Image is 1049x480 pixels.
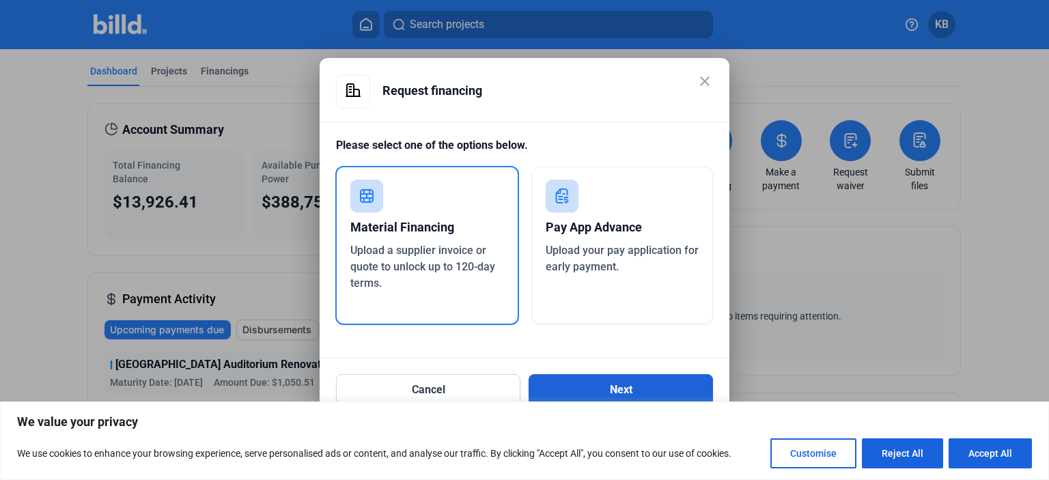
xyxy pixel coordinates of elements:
[17,414,1032,430] p: We value your privacy
[546,212,699,242] div: Pay App Advance
[546,244,699,273] span: Upload your pay application for early payment.
[336,374,520,406] button: Cancel
[382,74,713,107] div: Request financing
[336,137,713,167] div: Please select one of the options below.
[529,374,713,406] button: Next
[949,438,1032,468] button: Accept All
[350,212,504,242] div: Material Financing
[350,244,495,290] span: Upload a supplier invoice or quote to unlock up to 120-day terms.
[697,73,713,89] mat-icon: close
[862,438,943,468] button: Reject All
[17,445,731,462] p: We use cookies to enhance your browsing experience, serve personalised ads or content, and analys...
[770,438,856,468] button: Customise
